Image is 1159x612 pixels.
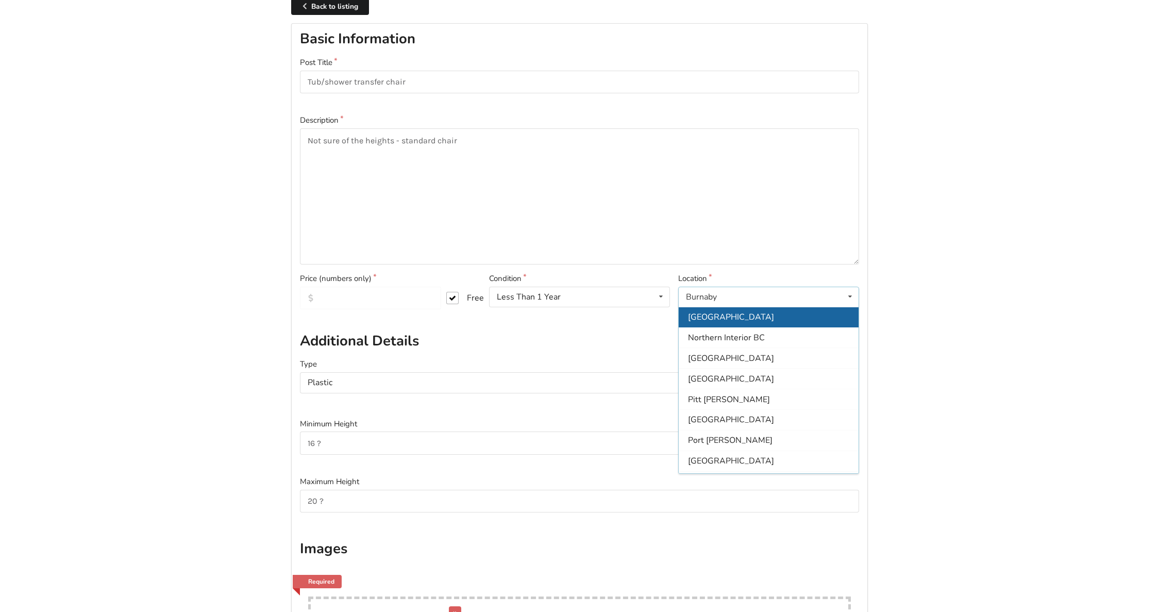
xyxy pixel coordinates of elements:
[300,358,859,370] label: Type
[688,353,774,364] span: [GEOGRAPHIC_DATA]
[300,540,859,558] h2: Images
[300,30,859,48] h2: Basic Information
[688,455,774,467] span: [GEOGRAPHIC_DATA]
[300,273,481,285] label: Price (numbers only)
[497,293,561,301] div: Less Than 1 Year
[300,332,859,350] h2: Additional Details
[300,418,859,430] label: Minimum Height
[678,273,859,285] label: Location
[446,292,476,304] label: Free
[688,435,772,446] span: Port [PERSON_NAME]
[686,293,717,301] div: Burnaby
[688,311,774,323] span: [GEOGRAPHIC_DATA]
[300,114,859,126] label: Description
[688,394,770,405] span: Pitt [PERSON_NAME]
[300,476,859,488] label: Maximum Height
[489,273,670,285] label: Condition
[293,575,342,588] a: Required
[300,128,859,264] textarea: Not sure of the heights - standard chair
[688,373,774,385] span: [GEOGRAPHIC_DATA]
[300,57,859,69] label: Post Title
[308,378,332,387] div: Plastic
[688,415,774,426] span: [GEOGRAPHIC_DATA]
[688,332,765,343] span: Northern Interior BC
